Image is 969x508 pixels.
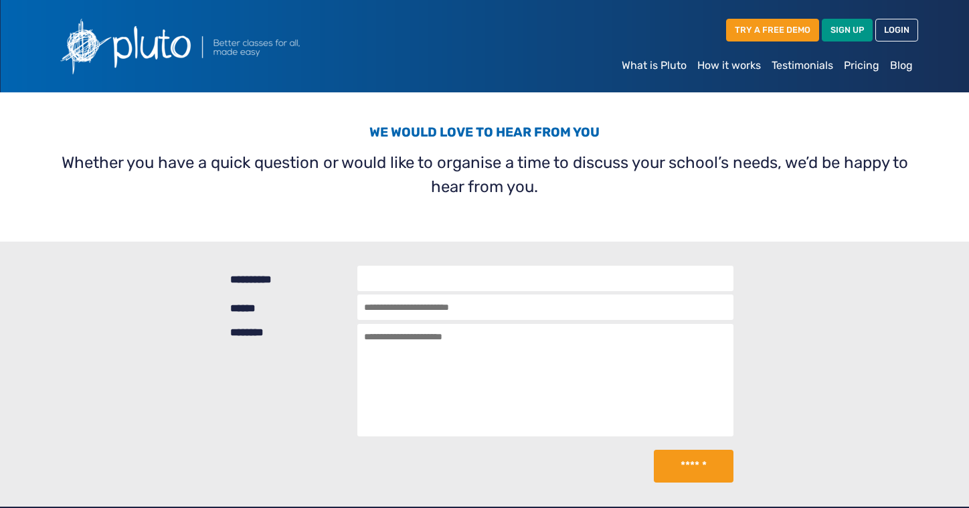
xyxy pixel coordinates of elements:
[59,124,910,145] h3: We would love to hear from you
[692,52,766,79] a: How it works
[839,52,885,79] a: Pricing
[875,19,918,41] a: LOGIN
[766,52,839,79] a: Testimonials
[51,11,372,82] img: Pluto logo with the text Better classes for all, made easy
[616,52,692,79] a: What is Pluto
[822,19,873,41] a: SIGN UP
[885,52,918,79] a: Blog
[726,19,819,41] a: TRY A FREE DEMO
[59,151,910,199] p: Whether you have a quick question or would like to organise a time to discuss your school’s needs...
